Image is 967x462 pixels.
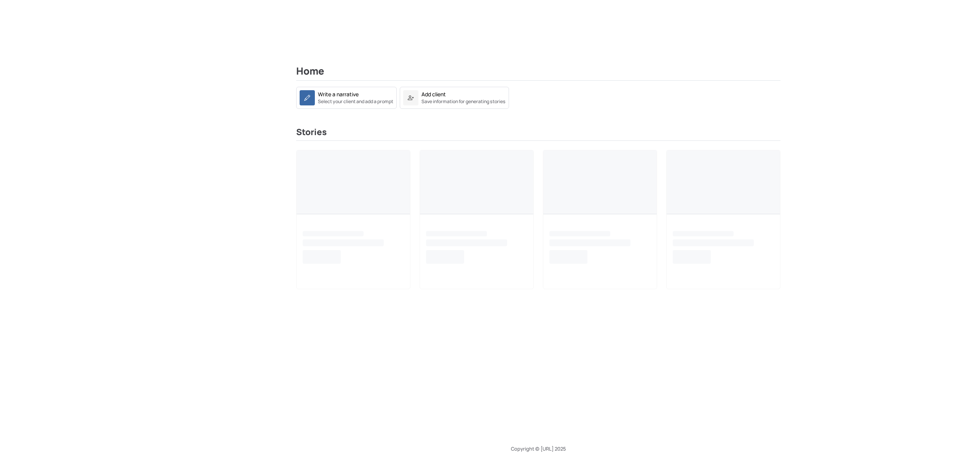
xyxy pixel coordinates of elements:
[296,127,780,141] h3: Stories
[296,65,780,81] h2: Home
[296,87,397,109] a: Write a narrativeSelect your client and add a prompt
[421,98,506,105] small: Save information for generating stories
[318,90,359,98] div: Write a narrative
[400,93,509,100] a: Add clientSave information for generating stories
[421,90,446,98] div: Add client
[400,87,509,109] a: Add clientSave information for generating stories
[296,93,397,100] a: Write a narrativeSelect your client and add a prompt
[511,445,566,452] span: Copyright © [URL] 2025
[318,98,393,105] small: Select your client and add a prompt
